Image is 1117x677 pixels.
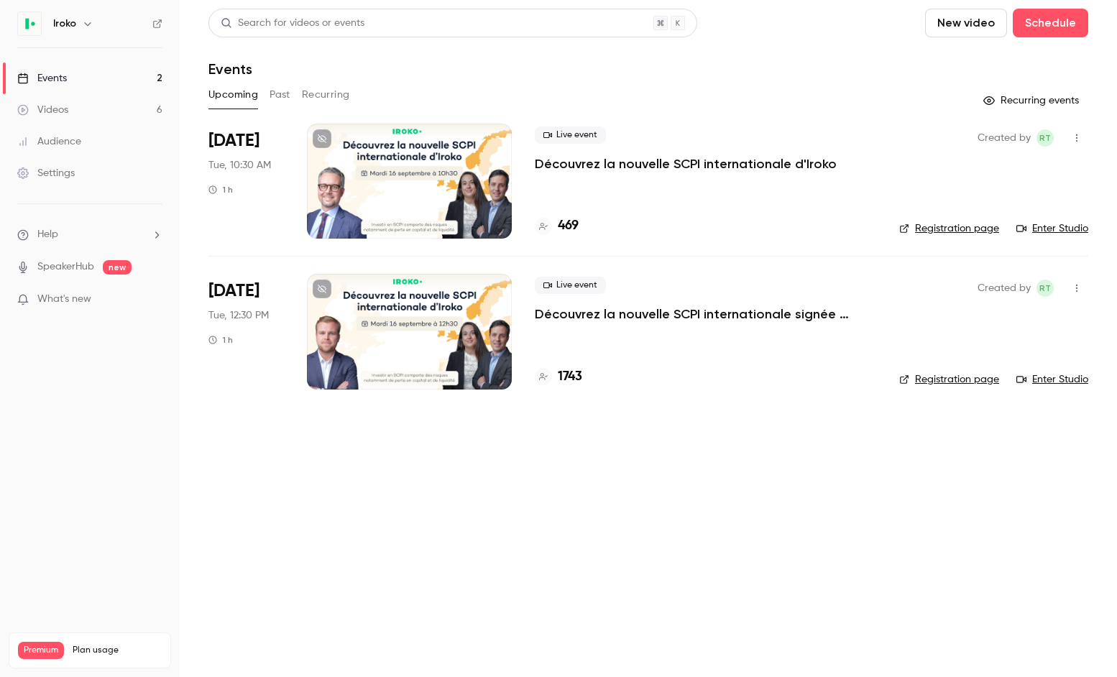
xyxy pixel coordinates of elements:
[221,16,364,31] div: Search for videos or events
[558,216,579,236] h4: 469
[37,259,94,275] a: SpeakerHub
[535,216,579,236] a: 469
[37,292,91,307] span: What's new
[302,83,350,106] button: Recurring
[899,372,999,387] a: Registration page
[558,367,582,387] h4: 1743
[18,642,64,659] span: Premium
[535,367,582,387] a: 1743
[17,166,75,180] div: Settings
[1036,129,1054,147] span: Roxane Tranchard
[535,126,606,144] span: Live event
[925,9,1007,37] button: New video
[1013,9,1088,37] button: Schedule
[208,274,284,389] div: Sep 16 Tue, 12:30 PM (Europe/Paris)
[535,277,606,294] span: Live event
[270,83,290,106] button: Past
[1016,221,1088,236] a: Enter Studio
[17,103,68,117] div: Videos
[1039,129,1051,147] span: RT
[18,12,41,35] img: Iroko
[17,134,81,149] div: Audience
[208,83,258,106] button: Upcoming
[208,60,252,78] h1: Events
[145,293,162,306] iframe: Noticeable Trigger
[535,305,876,323] a: Découvrez la nouvelle SCPI internationale signée [PERSON_NAME]
[37,227,58,242] span: Help
[1039,280,1051,297] span: RT
[208,184,233,195] div: 1 h
[977,89,1088,112] button: Recurring events
[17,227,162,242] li: help-dropdown-opener
[535,155,837,172] a: Découvrez la nouvelle SCPI internationale d'Iroko
[899,221,999,236] a: Registration page
[978,129,1031,147] span: Created by
[17,71,67,86] div: Events
[208,158,271,172] span: Tue, 10:30 AM
[208,280,259,303] span: [DATE]
[208,334,233,346] div: 1 h
[1016,372,1088,387] a: Enter Studio
[208,124,284,239] div: Sep 16 Tue, 10:30 AM (Europe/Paris)
[978,280,1031,297] span: Created by
[53,17,76,31] h6: Iroko
[208,308,269,323] span: Tue, 12:30 PM
[208,129,259,152] span: [DATE]
[1036,280,1054,297] span: Roxane Tranchard
[103,260,132,275] span: new
[73,645,162,656] span: Plan usage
